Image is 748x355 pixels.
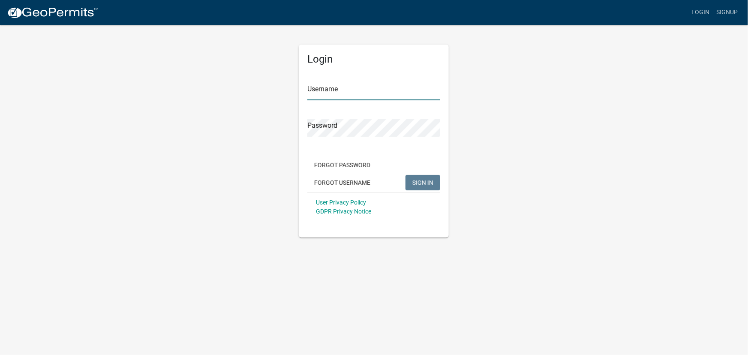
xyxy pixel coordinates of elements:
[713,4,741,21] a: Signup
[316,199,366,206] a: User Privacy Policy
[406,175,440,190] button: SIGN IN
[412,179,433,186] span: SIGN IN
[307,175,377,190] button: Forgot Username
[307,157,377,173] button: Forgot Password
[307,53,440,66] h5: Login
[316,208,371,215] a: GDPR Privacy Notice
[688,4,713,21] a: Login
